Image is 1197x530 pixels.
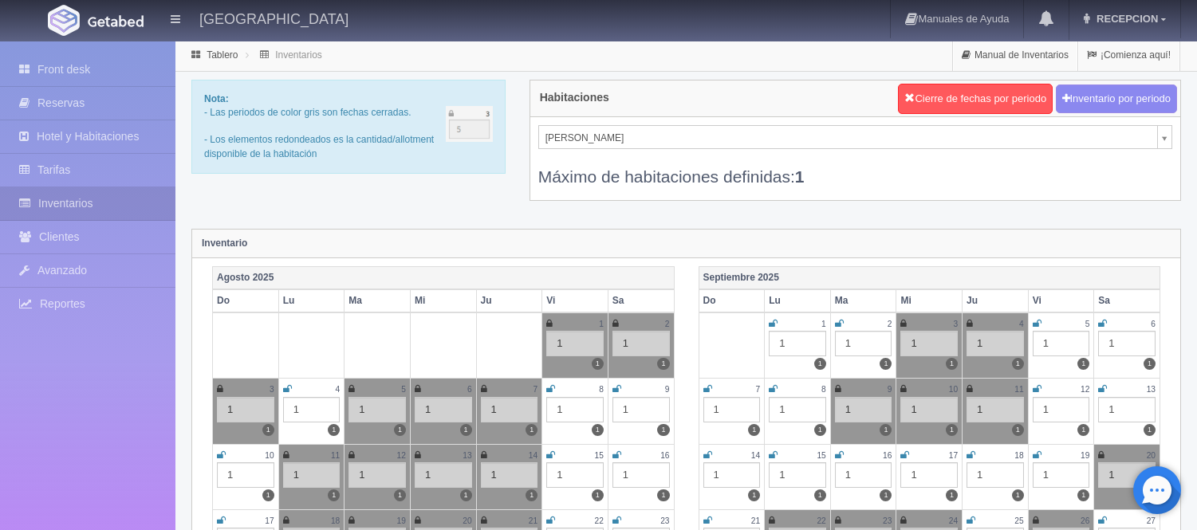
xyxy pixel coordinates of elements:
[953,40,1077,71] a: Manual de Inventarios
[821,320,826,328] small: 1
[1077,358,1089,370] label: 1
[949,516,958,525] small: 24
[1012,489,1024,501] label: 1
[608,289,674,312] th: Sa
[900,331,958,356] div: 1
[657,358,669,370] label: 1
[880,489,892,501] label: 1
[814,489,826,501] label: 1
[769,331,826,356] div: 1
[1056,84,1177,114] button: Inventario por periodo
[331,451,340,460] small: 11
[592,489,604,501] label: 1
[529,451,537,460] small: 14
[481,397,538,422] div: 1
[262,424,274,436] label: 1
[1093,13,1158,25] span: RECEPCION
[1098,331,1156,356] div: 1
[1094,289,1160,312] th: Sa
[769,462,826,488] div: 1
[534,385,538,394] small: 7
[946,358,958,370] label: 1
[592,358,604,370] label: 1
[1098,462,1156,488] div: 1
[830,289,896,312] th: Ma
[814,424,826,436] label: 1
[1028,289,1094,312] th: Vi
[1077,489,1089,501] label: 1
[1019,320,1024,328] small: 4
[1151,320,1156,328] small: 6
[795,167,805,186] b: 1
[546,331,604,356] div: 1
[612,462,670,488] div: 1
[657,424,669,436] label: 1
[888,385,892,394] small: 9
[1081,385,1089,394] small: 12
[660,451,669,460] small: 16
[835,331,892,356] div: 1
[1147,385,1156,394] small: 13
[967,397,1024,422] div: 1
[880,424,892,436] label: 1
[1077,424,1089,436] label: 1
[446,106,493,142] img: cutoff.png
[397,516,406,525] small: 19
[963,289,1029,312] th: Ju
[883,451,892,460] small: 16
[275,49,322,61] a: Inventarios
[529,516,537,525] small: 21
[204,93,229,104] b: Nota:
[1098,397,1156,422] div: 1
[217,462,274,488] div: 1
[748,489,760,501] label: 1
[199,8,348,28] h4: [GEOGRAPHIC_DATA]
[1014,516,1023,525] small: 25
[542,289,608,312] th: Vi
[538,149,1172,188] div: Máximo de habitaciones definidas:
[265,516,274,525] small: 17
[657,489,669,501] label: 1
[262,489,274,501] label: 1
[415,397,472,422] div: 1
[751,516,760,525] small: 21
[592,424,604,436] label: 1
[467,385,472,394] small: 6
[1081,451,1089,460] small: 19
[765,289,831,312] th: Lu
[278,289,345,312] th: Lu
[599,320,604,328] small: 1
[946,424,958,436] label: 1
[526,489,537,501] label: 1
[949,385,958,394] small: 10
[888,320,892,328] small: 2
[328,424,340,436] label: 1
[191,80,506,174] div: - Las periodos de color gris son fechas cerradas. - Los elementos redondeados es la cantidad/allo...
[545,126,1151,150] span: [PERSON_NAME]
[348,397,406,422] div: 1
[265,451,274,460] small: 10
[1081,516,1089,525] small: 26
[703,397,761,422] div: 1
[660,516,669,525] small: 23
[1012,358,1024,370] label: 1
[1078,40,1179,71] a: ¡Comienza aquí!
[546,462,604,488] div: 1
[270,385,274,394] small: 3
[599,385,604,394] small: 8
[967,331,1024,356] div: 1
[283,397,341,422] div: 1
[415,462,472,488] div: 1
[821,385,826,394] small: 8
[213,289,279,312] th: Do
[538,125,1172,149] a: [PERSON_NAME]
[401,385,406,394] small: 5
[460,424,472,436] label: 1
[207,49,238,61] a: Tablero
[751,451,760,460] small: 14
[699,266,1160,289] th: Septiembre 2025
[898,84,1053,114] button: Cierre de fechas por periodo
[336,385,341,394] small: 4
[595,516,604,525] small: 22
[540,92,609,104] h4: Habitaciones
